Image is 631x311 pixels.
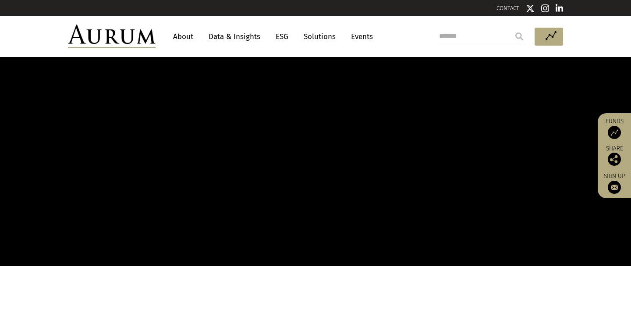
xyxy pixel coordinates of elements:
img: Share this post [608,153,621,166]
a: Sign up [602,172,627,194]
a: Events [347,29,373,45]
img: Access Funds [608,126,621,139]
img: Sign up to our newsletter [608,181,621,194]
input: Submit [510,28,528,45]
a: Solutions [299,29,340,45]
a: ESG [271,29,293,45]
img: Aurum [68,25,156,48]
a: Data & Insights [204,29,265,45]
img: Linkedin icon [556,4,564,13]
a: About [169,29,198,45]
img: Twitter icon [526,4,535,13]
a: CONTACT [496,5,519,11]
div: Share [602,146,627,166]
img: Instagram icon [541,4,549,13]
a: Funds [602,118,627,139]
